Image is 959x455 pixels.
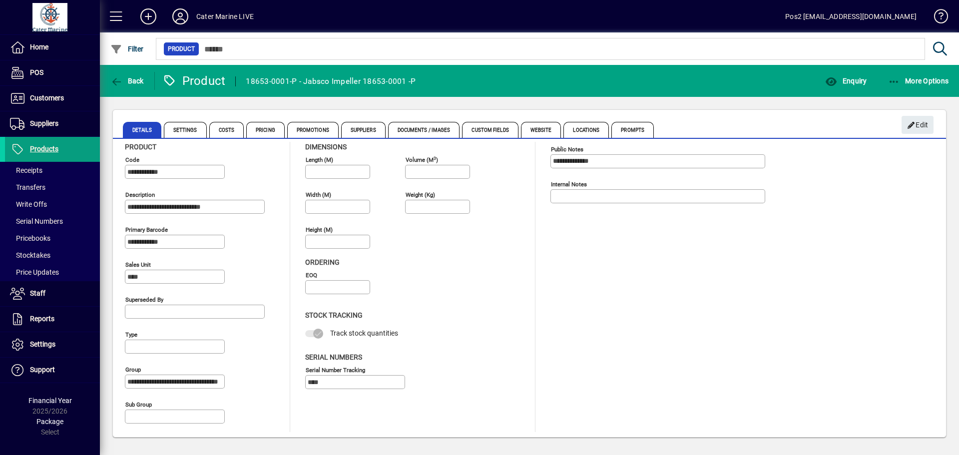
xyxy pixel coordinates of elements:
[5,332,100,357] a: Settings
[5,179,100,196] a: Transfers
[5,86,100,111] a: Customers
[341,122,386,138] span: Suppliers
[5,358,100,383] a: Support
[36,418,63,426] span: Package
[125,261,151,268] mat-label: Sales unit
[110,77,144,85] span: Back
[388,122,460,138] span: Documents / Images
[125,401,152,408] mat-label: Sub group
[5,247,100,264] a: Stocktakes
[5,307,100,332] a: Reports
[5,196,100,213] a: Write Offs
[30,340,55,348] span: Settings
[30,43,48,51] span: Home
[30,68,43,76] span: POS
[164,7,196,25] button: Profile
[5,60,100,85] a: POS
[287,122,339,138] span: Promotions
[100,72,155,90] app-page-header-button: Back
[125,226,168,233] mat-label: Primary barcode
[5,281,100,306] a: Staff
[305,258,340,266] span: Ordering
[30,315,54,323] span: Reports
[611,122,654,138] span: Prompts
[209,122,244,138] span: Costs
[551,181,587,188] mat-label: Internal Notes
[164,122,207,138] span: Settings
[246,122,285,138] span: Pricing
[110,45,144,53] span: Filter
[886,72,952,90] button: More Options
[30,145,58,153] span: Products
[330,329,398,337] span: Track stock quantities
[132,7,164,25] button: Add
[306,226,333,233] mat-label: Height (m)
[406,156,438,163] mat-label: Volume (m )
[306,191,331,198] mat-label: Width (m)
[306,366,365,373] mat-label: Serial Number tracking
[5,35,100,60] a: Home
[125,143,156,151] span: Product
[108,72,146,90] button: Back
[551,146,583,153] mat-label: Public Notes
[196,8,254,24] div: Cater Marine LIVE
[10,166,42,174] span: Receipts
[305,143,347,151] span: Dimensions
[30,94,64,102] span: Customers
[888,77,949,85] span: More Options
[125,296,163,303] mat-label: Superseded by
[5,213,100,230] a: Serial Numbers
[30,366,55,374] span: Support
[825,77,867,85] span: Enquiry
[785,8,917,24] div: Pos2 [EMAIL_ADDRESS][DOMAIN_NAME]
[5,230,100,247] a: Pricebooks
[521,122,561,138] span: Website
[10,268,59,276] span: Price Updates
[28,397,72,405] span: Financial Year
[246,73,416,89] div: 18653-0001-P - Jabsco Impeller 18653-0001 -P
[162,73,226,89] div: Product
[305,353,362,361] span: Serial Numbers
[10,200,47,208] span: Write Offs
[823,72,869,90] button: Enquiry
[168,44,195,54] span: Product
[108,40,146,58] button: Filter
[125,156,139,163] mat-label: Code
[305,311,363,319] span: Stock Tracking
[10,234,50,242] span: Pricebooks
[125,191,155,198] mat-label: Description
[406,191,435,198] mat-label: Weight (Kg)
[306,272,317,279] mat-label: EOQ
[5,162,100,179] a: Receipts
[907,117,929,133] span: Edit
[434,155,436,160] sup: 3
[462,122,518,138] span: Custom Fields
[10,251,50,259] span: Stocktakes
[125,366,141,373] mat-label: Group
[5,264,100,281] a: Price Updates
[306,156,333,163] mat-label: Length (m)
[123,122,161,138] span: Details
[563,122,609,138] span: Locations
[10,217,63,225] span: Serial Numbers
[902,116,934,134] button: Edit
[125,331,137,338] mat-label: Type
[10,183,45,191] span: Transfers
[927,2,947,34] a: Knowledge Base
[5,111,100,136] a: Suppliers
[30,289,45,297] span: Staff
[30,119,58,127] span: Suppliers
